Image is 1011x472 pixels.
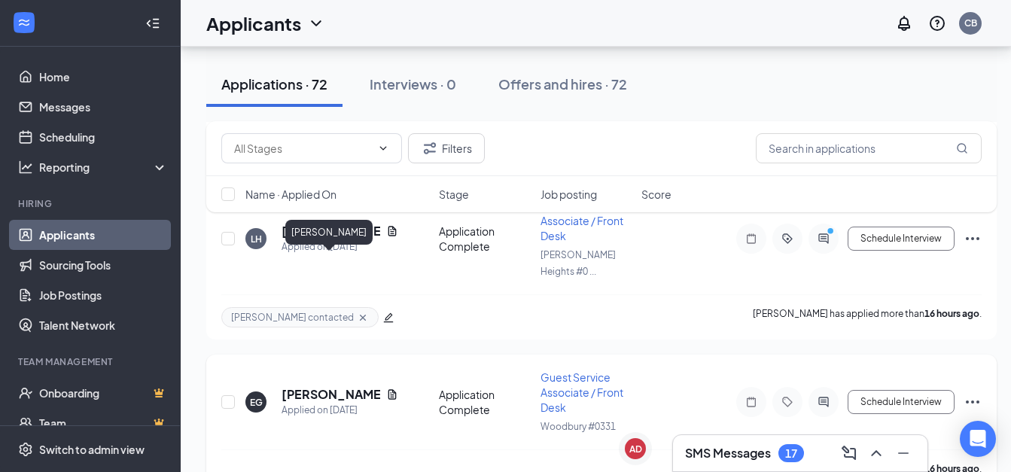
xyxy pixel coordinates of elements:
[778,233,796,245] svg: ActiveTag
[221,75,327,93] div: Applications · 72
[145,16,160,31] svg: Collapse
[39,442,145,457] div: Switch to admin view
[370,75,456,93] div: Interviews · 0
[245,187,336,202] span: Name · Applied On
[282,239,398,254] div: Applied on [DATE]
[742,396,760,408] svg: Note
[960,421,996,457] div: Open Intercom Messenger
[386,388,398,400] svg: Document
[39,408,168,438] a: TeamCrown
[629,443,642,455] div: AD
[39,122,168,152] a: Scheduling
[39,378,168,408] a: OnboardingCrown
[837,441,861,465] button: ComposeMessage
[39,220,168,250] a: Applicants
[282,223,380,239] h5: [PERSON_NAME]
[742,233,760,245] svg: Note
[234,140,371,157] input: All Stages
[894,444,912,462] svg: Minimize
[357,312,369,324] svg: Cross
[815,396,833,408] svg: ActiveChat
[39,92,168,122] a: Messages
[39,280,168,310] a: Job Postings
[964,17,977,29] div: CB
[848,227,955,251] button: Schedule Interview
[439,224,531,254] div: Application Complete
[39,160,169,175] div: Reporting
[439,187,469,202] span: Stage
[206,11,301,36] h1: Applicants
[39,62,168,92] a: Home
[231,311,354,324] span: [PERSON_NAME] contacted
[251,233,262,245] div: LH
[541,370,623,414] span: Guest Service Associate / Front Desk
[778,396,796,408] svg: Tag
[895,14,913,32] svg: Notifications
[848,390,955,414] button: Schedule Interview
[641,187,671,202] span: Score
[785,447,797,460] div: 17
[840,444,858,462] svg: ComposeMessage
[383,312,394,323] span: edit
[924,308,979,319] b: 16 hours ago
[753,307,982,327] p: [PERSON_NAME] has applied more than .
[964,393,982,411] svg: Ellipses
[17,15,32,30] svg: WorkstreamLogo
[18,442,33,457] svg: Settings
[541,421,616,432] span: Woodbury #0331
[421,139,439,157] svg: Filter
[439,387,531,417] div: Application Complete
[282,403,398,418] div: Applied on [DATE]
[408,133,485,163] button: Filter Filters
[956,142,968,154] svg: MagnifyingGlass
[307,14,325,32] svg: ChevronDown
[891,441,915,465] button: Minimize
[964,230,982,248] svg: Ellipses
[498,75,627,93] div: Offers and hires · 72
[815,233,833,245] svg: ActiveChat
[18,160,33,175] svg: Analysis
[864,441,888,465] button: ChevronUp
[39,250,168,280] a: Sourcing Tools
[282,386,380,403] h5: [PERSON_NAME]
[541,187,597,202] span: Job posting
[685,445,771,461] h3: SMS Messages
[756,133,982,163] input: Search in applications
[541,249,616,277] span: [PERSON_NAME] Heights #0 ...
[18,197,165,210] div: Hiring
[285,220,373,245] div: [PERSON_NAME]
[867,444,885,462] svg: ChevronUp
[928,14,946,32] svg: QuestionInfo
[824,227,842,239] svg: PrimaryDot
[18,355,165,368] div: Team Management
[377,142,389,154] svg: ChevronDown
[386,225,398,237] svg: Document
[250,396,263,409] div: EG
[39,310,168,340] a: Talent Network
